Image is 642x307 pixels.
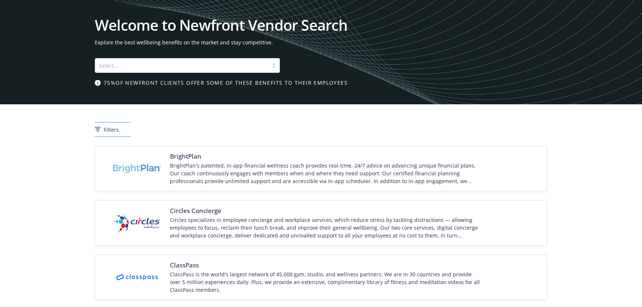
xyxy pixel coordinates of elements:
[170,206,483,215] span: Circles Concierge
[104,126,119,134] span: Filters
[95,122,131,137] button: Filters
[170,261,483,270] span: ClassPass
[170,216,483,239] div: Circles specializes in employee concierge and workplace services, which reduce stress by tackling...
[170,162,483,185] div: BrightPlan's patented, in-app financial wellness coach provides real-time, 24/7 advice on advanci...
[113,271,161,284] img: Vendor logo for ClassPass
[113,164,161,173] img: Vendor logo for BrightPlan
[170,270,483,294] div: ClassPass is the world's largest network of 45,000 gym, studio, and wellness partners. We are in ...
[95,38,547,46] span: Explore the best wellbeing benefits on the market and stay competitive.
[104,79,348,87] span: 75% of Newfront clients offer some of these benefits to their employees
[95,18,547,33] h1: Welcome to Newfront Vendor Search
[113,213,161,233] img: Vendor logo for Circles Concierge
[170,152,483,161] span: BrightPlan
